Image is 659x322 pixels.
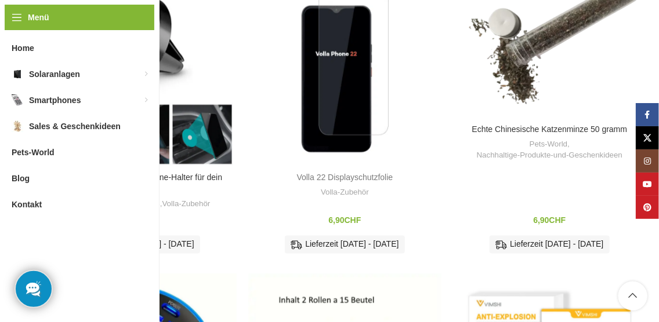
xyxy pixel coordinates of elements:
[477,150,622,161] a: Nachhaltige-Produkte-und-Geschenkideen
[12,94,23,106] img: Smartphones
[29,116,121,137] span: Sales & Geschenkideen
[636,149,659,173] a: Instagram Social Link
[345,215,361,225] span: CHF
[636,103,659,126] a: Facebook Social Link
[285,236,404,253] div: Lieferzeit [DATE] - [DATE]
[636,196,659,219] a: Pinterest Social Link
[12,68,23,80] img: Solaranlagen
[636,173,659,196] a: YouTube Social Link
[636,126,659,149] a: X Social Link
[549,215,566,225] span: CHF
[28,11,49,24] span: Menü
[29,90,81,111] span: Smartphones
[459,139,640,160] div: ,
[12,120,23,132] img: Sales & Geschenkideen
[12,168,30,189] span: Blog
[472,125,628,134] a: Echte Chinesische Katzenminze 50 gramm
[533,215,566,225] bdi: 6,90
[618,281,647,310] a: Scroll to top button
[29,64,80,85] span: Solaranlagen
[328,215,361,225] bdi: 6,90
[12,142,55,163] span: Pets-World
[490,236,609,253] div: Lieferzeit [DATE] - [DATE]
[530,139,568,150] a: Pets-World
[12,194,42,215] span: Kontakt
[12,38,34,58] span: Home
[297,173,393,182] a: Volla 22 Displayschutzfolie
[162,199,211,210] a: Volla-Zubehör
[321,187,369,198] a: Volla-Zubehör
